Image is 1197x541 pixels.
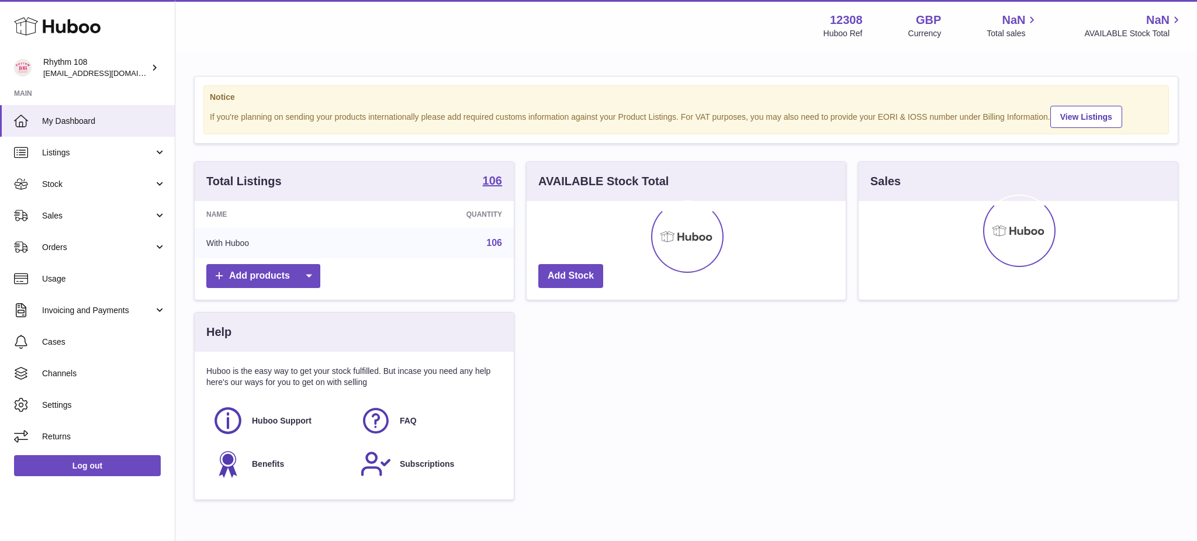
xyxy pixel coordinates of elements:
p: Huboo is the easy way to get your stock fulfilled. But incase you need any help here's our ways f... [206,366,502,388]
span: NaN [1146,12,1170,28]
a: Benefits [212,448,348,480]
a: 106 [486,238,502,248]
img: internalAdmin-12308@internal.huboo.com [14,59,32,77]
span: Benefits [252,459,284,470]
a: 106 [483,175,502,189]
span: Sales [42,210,154,221]
span: Settings [42,400,166,411]
span: Usage [42,273,166,285]
h3: Total Listings [206,174,282,189]
span: Huboo Support [252,415,312,426]
a: Huboo Support [212,405,348,436]
span: [EMAIL_ADDRESS][DOMAIN_NAME] [43,68,172,78]
span: Invoicing and Payments [42,305,154,316]
span: NaN [1002,12,1025,28]
strong: 12308 [830,12,863,28]
span: Returns [42,431,166,442]
a: FAQ [360,405,496,436]
a: Subscriptions [360,448,496,480]
strong: Notice [210,92,1163,103]
th: Quantity [363,201,514,228]
strong: GBP [916,12,941,28]
div: Currency [908,28,942,39]
span: FAQ [400,415,417,426]
strong: 106 [483,175,502,186]
th: Name [195,201,363,228]
div: If you're planning on sending your products internationally please add required customs informati... [210,104,1163,128]
span: Orders [42,242,154,253]
a: NaN Total sales [987,12,1039,39]
span: Stock [42,179,154,190]
h3: AVAILABLE Stock Total [538,174,669,189]
span: My Dashboard [42,116,166,127]
div: Rhythm 108 [43,57,148,79]
a: Add Stock [538,264,603,288]
a: Log out [14,455,161,476]
span: Subscriptions [400,459,454,470]
span: Channels [42,368,166,379]
h3: Help [206,324,231,340]
span: Cases [42,337,166,348]
td: With Huboo [195,228,363,258]
span: Total sales [987,28,1039,39]
span: Listings [42,147,154,158]
span: AVAILABLE Stock Total [1084,28,1183,39]
a: Add products [206,264,320,288]
a: View Listings [1050,106,1122,128]
a: NaN AVAILABLE Stock Total [1084,12,1183,39]
div: Huboo Ref [824,28,863,39]
h3: Sales [870,174,901,189]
